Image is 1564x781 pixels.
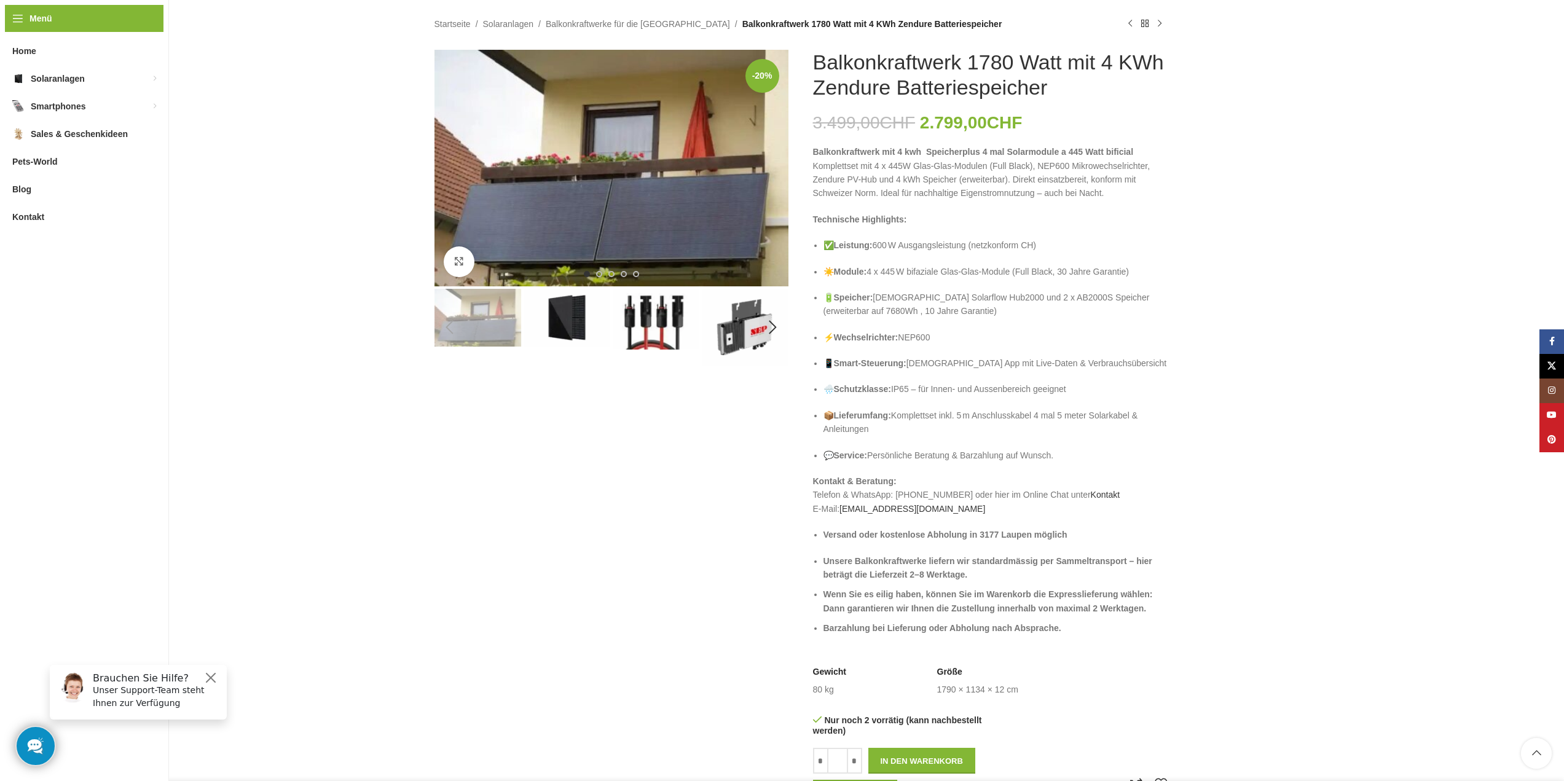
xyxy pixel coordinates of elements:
strong: Unsere Balkonkraftwerke liefern wir standardmässig per Sammeltransport – hier beträgt die Lieferz... [823,556,1152,579]
a: Nächstes Produkt [1152,17,1167,31]
a: Vorheriges Produkt [1123,17,1138,31]
strong: Wechselrichter: [834,332,898,342]
div: 2 / 5 [522,289,611,347]
button: In den Warenkorb [868,748,975,774]
span: Home [12,40,36,62]
strong: Balkonkraftwerk mit 4 kwh Speicherplus 4 mal Solarmodule a 445 Watt bificial [813,147,1134,157]
a: Solaranlagen [483,17,534,31]
span: Pets-World [12,151,58,173]
p: 📱 [DEMOGRAPHIC_DATA] App mit Live-Daten & Verbrauchsübersicht [823,356,1167,370]
p: 💬 Persönliche Beratung & Barzahlung auf Wunsch. [823,449,1167,462]
a: Balkonkraftwerke für die [GEOGRAPHIC_DATA] [546,17,730,31]
li: Go to slide 1 [584,271,590,277]
span: Sales & Geschenkideen [31,123,128,145]
strong: Smart-Steuerung: [834,358,906,368]
a: Instagram Social Link [1539,379,1564,403]
img: MC4 Anschlusskabel [613,289,699,350]
li: Go to slide 4 [621,271,627,277]
strong: Versand oder kostenlose Abholung in 3177 Laupen möglich [823,530,1067,540]
img: Customer service [17,17,48,48]
a: Pinterest Social Link [1539,428,1564,452]
strong: Technische Highlights: [813,214,907,224]
strong: Barzahlung bei Lieferung oder Abholung nach Absprache. [823,623,1061,633]
span: CHF [987,113,1023,132]
strong: Wenn Sie es eilig haben, können Sie im Warenkorb die Expresslieferung wählen: Dann garantieren wi... [823,589,1153,613]
a: Scroll to top button [1521,738,1552,769]
img: Smartphones [12,100,25,112]
li: Go to slide 2 [596,271,602,277]
span: Gewicht [813,666,846,678]
div: 3 / 5 [611,289,701,350]
strong: Service: [834,450,867,460]
span: -20% [745,59,779,93]
a: X Social Link [1539,354,1564,379]
h1: Balkonkraftwerk 1780 Watt mit 4 KWh Zendure Batteriespeicher [813,50,1167,100]
div: Next slide [758,312,788,343]
strong: Lieferumfang: [834,410,891,420]
img: Balkonkraftwerke mit edlem Schwarz Schwarz Design [524,289,610,347]
span: Größe [937,666,962,678]
div: 1 / 5 [433,289,522,347]
div: 4 / 5 [701,289,790,366]
strong: Speicher: [834,292,873,302]
nav: Breadcrumb [434,17,1002,31]
p: Komplettset mit 4 x 445W Glas-Glas-Modulen (Full Black), NEP600 Mikrowechselrichter, Zendure PV-H... [813,145,1167,200]
button: Close [163,15,178,30]
span: Menü [29,12,52,25]
img: Steckerkraftwerk [434,50,788,286]
p: ✅ 600 W Ausgangsleistung (netzkonform CH) [823,238,1167,252]
strong: Kontakt & Beratung: [813,476,897,486]
img: Sales & Geschenkideen [12,128,25,140]
a: Facebook Social Link [1539,329,1564,354]
a: [EMAIL_ADDRESS][DOMAIN_NAME] [839,504,985,514]
img: Balkonkraftwerk 1780 Watt mit 4 KWh Zendure Batteriespeicher [434,289,521,347]
span: Smartphones [31,95,85,117]
p: 🔋 [DEMOGRAPHIC_DATA] Solarflow Hub2000 und 2 x AB2000S Speicher (erweiterbar auf 7680Wh , 10 Jahr... [823,291,1167,318]
table: Produktdetails [813,666,1167,696]
div: 1 / 5 [433,50,790,286]
span: Kontakt [12,206,44,228]
bdi: 2.799,00 [920,113,1023,132]
span: Balkonkraftwerk 1780 Watt mit 4 KWh Zendure Batteriespeicher [742,17,1002,31]
a: Startseite [434,17,471,31]
span: Blog [12,178,31,200]
td: 1790 × 1134 × 12 cm [937,684,1018,696]
p: ☀️ 4 x 445 W bifaziale Glas-Glas-Module (Full Black, 30 Jahre Garantie) [823,265,1167,278]
a: YouTube Social Link [1539,403,1564,428]
p: Telefon & WhatsApp: [PHONE_NUMBER] oder hier im Online Chat unter E-Mail: [813,474,1167,516]
img: Solaranlagen [12,73,25,85]
p: Unser Support-Team steht Ihnen zur Verfügung [53,29,179,55]
span: Solaranlagen [31,68,85,90]
a: Kontakt [1091,490,1120,500]
p: 📦 Komplettset inkl. 5 m Anschlusskabel 4 mal 5 meter Solarkabel & Anleitungen [823,409,1167,436]
li: Go to slide 3 [608,271,615,277]
bdi: 3.499,00 [813,113,916,132]
p: ⚡ NEP600 [823,331,1167,344]
strong: Module: [834,267,867,277]
img: Nep600 Wechselrichter [702,289,788,366]
input: Produktmenge [828,748,847,774]
p: 🌧️ IP65 – für Innen- und Aussenbereich geeignet [823,382,1167,396]
strong: Schutzklasse: [834,384,891,394]
p: Nur noch 2 vorrätig (kann nachbestellt werden) [813,715,984,736]
strong: Leistung: [834,240,873,250]
h6: Brauchen Sie Hilfe? [53,17,179,29]
span: CHF [880,113,916,132]
li: Go to slide 5 [633,271,639,277]
td: 80 kg [813,684,834,696]
div: Previous slide [434,312,465,343]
